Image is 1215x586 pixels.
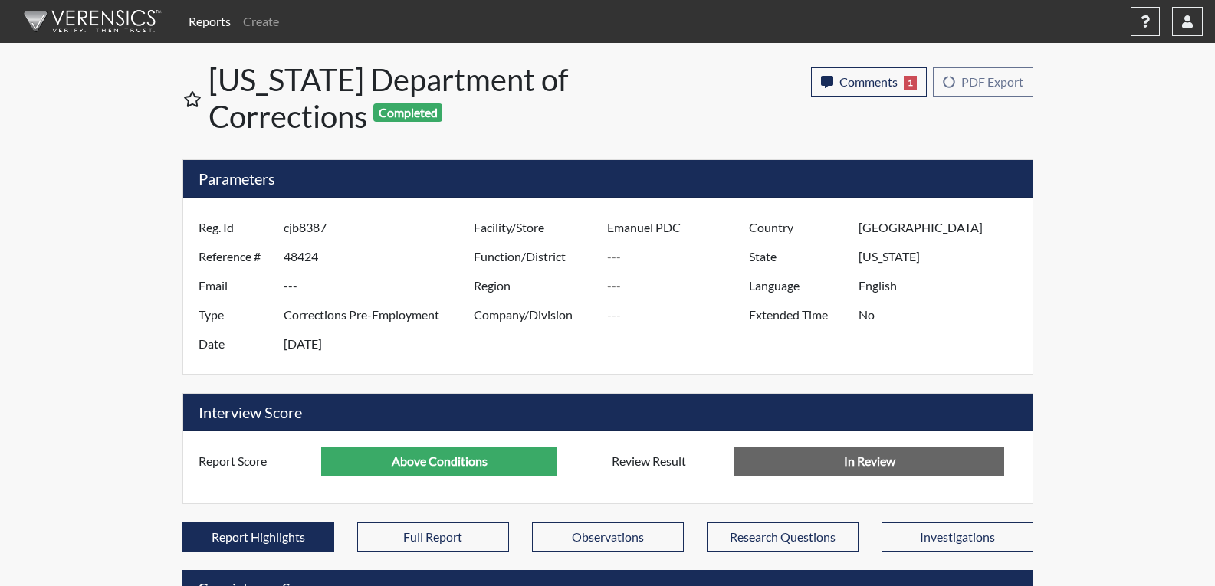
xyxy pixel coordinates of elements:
label: Type [187,300,284,329]
input: --- [607,271,753,300]
input: --- [607,242,753,271]
label: Reg. Id [187,213,284,242]
label: Function/District [462,242,608,271]
a: Reports [182,6,237,37]
button: Comments1 [811,67,927,97]
label: Email [187,271,284,300]
input: --- [284,242,478,271]
input: --- [284,329,478,358]
label: Country [737,213,859,242]
h5: Parameters [183,160,1033,198]
span: Comments [839,74,898,89]
input: --- [607,213,753,242]
input: --- [284,213,478,242]
label: State [737,242,859,271]
button: Full Report [357,522,509,552]
input: --- [859,242,1028,271]
label: Report Score [187,447,322,476]
label: Reference # [187,242,284,271]
a: Create [237,6,285,37]
button: Investigations [882,522,1033,552]
label: Review Result [600,447,735,476]
h5: Interview Score [183,394,1033,431]
button: PDF Export [933,67,1033,97]
input: --- [859,213,1028,242]
label: Region [462,271,608,300]
label: Language [737,271,859,300]
label: Company/Division [462,300,608,329]
input: No Decision [734,447,1004,476]
input: --- [284,271,478,300]
button: Report Highlights [182,522,334,552]
label: Date [187,329,284,358]
span: PDF Export [961,74,1023,89]
button: Observations [532,522,684,552]
label: Extended Time [737,300,859,329]
input: --- [859,271,1028,300]
span: 1 [904,76,917,90]
span: Completed [373,103,442,122]
label: Facility/Store [462,213,608,242]
input: --- [321,447,557,476]
button: Research Questions [707,522,859,552]
input: --- [284,300,478,329]
h1: [US_STATE] Department of Corrections [209,61,609,135]
input: --- [859,300,1028,329]
input: --- [607,300,753,329]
